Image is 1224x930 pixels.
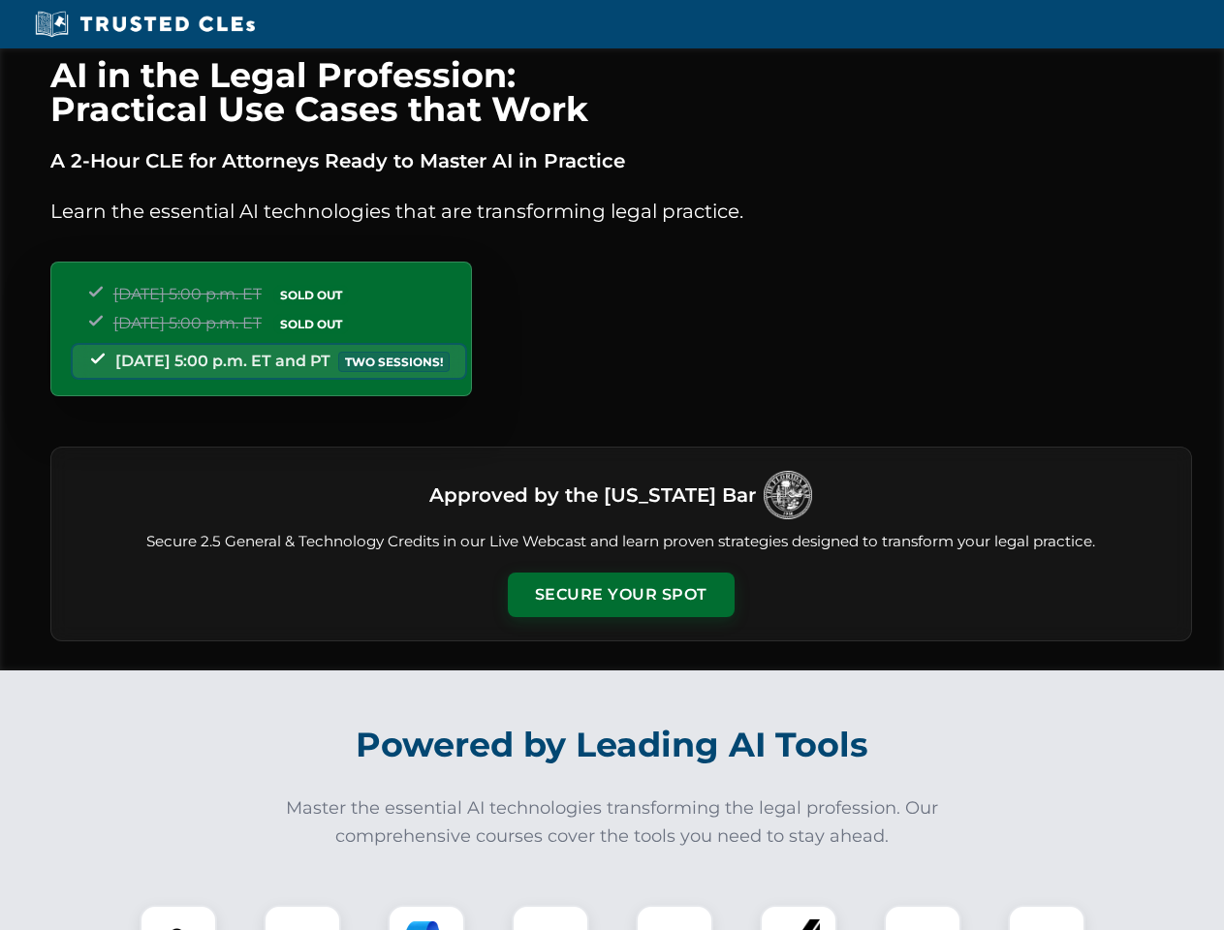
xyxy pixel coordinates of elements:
p: Secure 2.5 General & Technology Credits in our Live Webcast and learn proven strategies designed ... [75,531,1168,553]
span: [DATE] 5:00 p.m. ET [113,314,262,332]
h3: Approved by the [US_STATE] Bar [429,478,756,512]
p: Master the essential AI technologies transforming the legal profession. Our comprehensive courses... [273,794,952,851]
img: Logo [764,471,812,519]
button: Secure Your Spot [508,573,735,617]
span: SOLD OUT [273,314,349,334]
p: Learn the essential AI technologies that are transforming legal practice. [50,196,1192,227]
h2: Powered by Leading AI Tools [76,711,1149,779]
p: A 2-Hour CLE for Attorneys Ready to Master AI in Practice [50,145,1192,176]
span: [DATE] 5:00 p.m. ET [113,285,262,303]
span: SOLD OUT [273,285,349,305]
img: Trusted CLEs [29,10,261,39]
h1: AI in the Legal Profession: Practical Use Cases that Work [50,58,1192,126]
